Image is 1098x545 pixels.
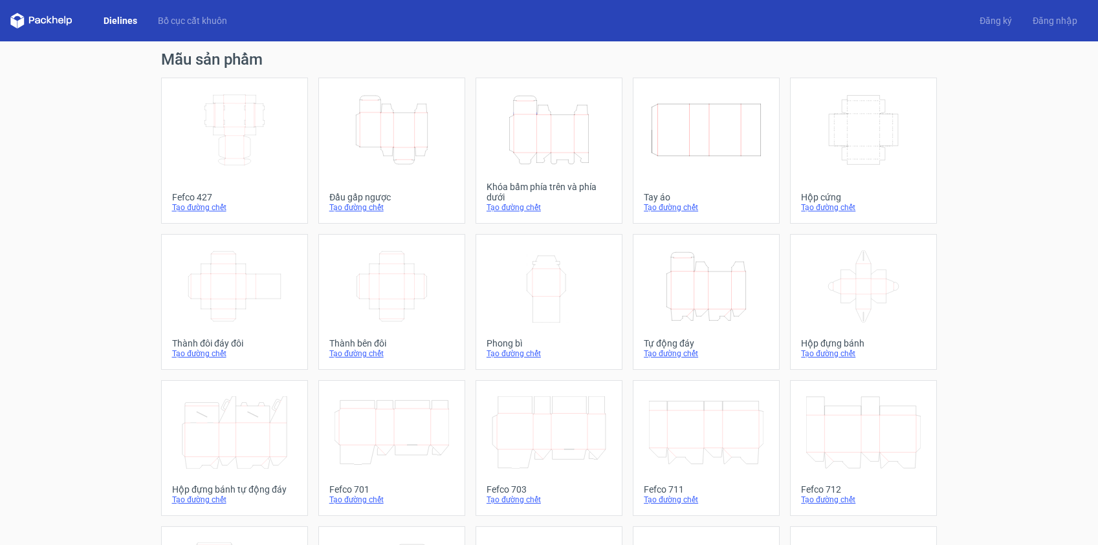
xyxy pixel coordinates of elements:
font: Hộp đựng bánh [801,338,864,348]
a: Fefco 711Tạo đường chết [633,380,780,516]
font: Tạo đường chết [644,349,698,358]
font: Fefco 711 [644,484,684,495]
a: Thành bên đôiTạo đường chết [318,234,465,370]
a: Phong bìTạo đường chết [476,234,622,370]
font: Tạo đường chết [329,495,384,504]
font: Tạo đường chết [487,349,541,358]
a: Đăng ký [969,14,1022,27]
font: Tạo đường chết [329,349,384,358]
font: Fefco 703 [487,484,527,495]
a: Fefco 427Tạo đường chết [161,78,308,224]
font: Tạo đường chết [644,495,698,504]
a: Dielines [93,14,148,27]
font: Tạo đường chết [487,203,541,212]
font: Dielines [104,16,137,26]
font: Đầu gấp ngược [329,192,391,202]
a: Fefco 701Tạo đường chết [318,380,465,516]
a: Khóa bấm phía trên và phía dướiTạo đường chết [476,78,622,224]
font: Tay áo [644,192,670,202]
a: Fefco 703Tạo đường chết [476,380,622,516]
font: Đăng nhập [1033,16,1077,26]
a: Hộp đựng bánhTạo đường chết [790,234,937,370]
a: Hộp cứngTạo đường chết [790,78,937,224]
font: Fefco 427 [172,192,212,202]
font: Tạo đường chết [801,203,855,212]
a: Tự động đáyTạo đường chết [633,234,780,370]
font: Hộp đựng bánh tự động đáy [172,484,287,495]
font: Tạo đường chết [172,495,226,504]
font: Tạo đường chết [801,495,855,504]
font: Thành đôi đáy đôi [172,338,243,348]
font: Tạo đường chết [644,203,698,212]
font: Tạo đường chết [172,349,226,358]
font: Thành bên đôi [329,338,386,348]
a: Tay áoTạo đường chết [633,78,780,224]
font: Khóa bấm phía trên và phía dưới [487,182,597,202]
font: Đăng ký [980,16,1012,26]
font: Mẫu sản phẩm [161,50,263,69]
font: Hộp cứng [801,192,841,202]
font: Fefco 701 [329,484,369,495]
font: Fefco 712 [801,484,841,495]
font: Tạo đường chết [329,203,384,212]
font: Tạo đường chết [801,349,855,358]
a: Thành đôi đáy đôiTạo đường chết [161,234,308,370]
font: Tạo đường chết [172,203,226,212]
a: Đăng nhập [1022,14,1088,27]
font: Bố cục cắt khuôn [158,16,227,26]
font: Phong bì [487,338,522,348]
a: Bố cục cắt khuôn [148,14,237,27]
a: Đầu gấp ngượcTạo đường chết [318,78,465,224]
font: Tạo đường chết [487,495,541,504]
a: Hộp đựng bánh tự động đáyTạo đường chết [161,380,308,516]
a: Fefco 712Tạo đường chết [790,380,937,516]
font: Tự động đáy [644,338,694,348]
